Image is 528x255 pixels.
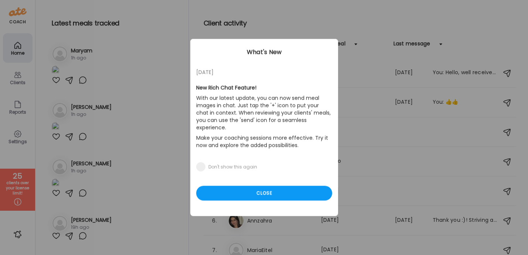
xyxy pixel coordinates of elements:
[208,164,257,170] div: Don't show this again
[196,68,332,77] div: [DATE]
[196,186,332,201] div: Close
[190,48,338,57] div: What's New
[196,93,332,133] p: With our latest update, you can now send meal images in chat. Just tap the '+' icon to put your c...
[196,133,332,151] p: Make your coaching sessions more effective. Try it now and explore the added possibilities.
[196,84,256,92] b: New Rich Chat Feature!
